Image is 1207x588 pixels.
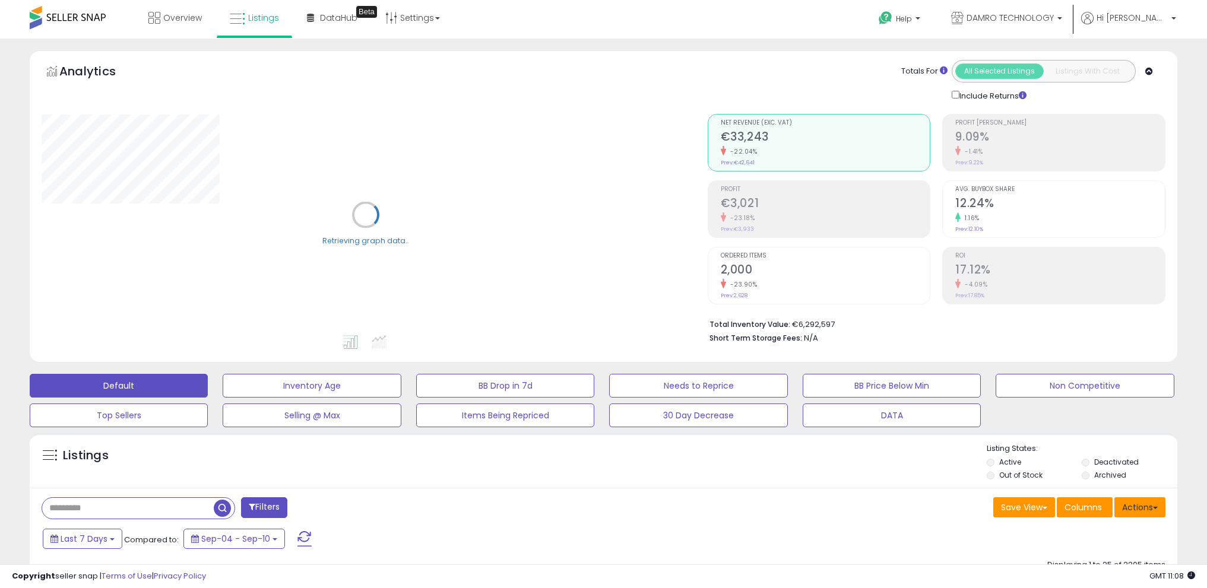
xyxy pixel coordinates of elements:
[416,374,594,398] button: BB Drop in 7d
[726,147,758,156] small: -22.04%
[955,196,1165,212] h2: 12.24%
[943,88,1041,102] div: Include Returns
[1094,470,1126,480] label: Archived
[967,12,1054,24] span: DAMRO TECHNOLOGY
[12,571,206,582] div: seller snap | |
[154,570,206,581] a: Privacy Policy
[1047,560,1165,571] div: Displaying 1 to 25 of 2205 items
[1065,501,1102,513] span: Columns
[955,186,1165,193] span: Avg. Buybox Share
[993,497,1055,517] button: Save View
[996,374,1174,398] button: Non Competitive
[609,403,787,427] button: 30 Day Decrease
[1081,12,1176,39] a: Hi [PERSON_NAME]
[416,403,594,427] button: Items Being Repriced
[709,319,790,329] b: Total Inventory Value:
[1043,63,1132,79] button: Listings With Cost
[63,447,109,464] h5: Listings
[102,570,152,581] a: Terms of Use
[163,12,202,24] span: Overview
[30,374,208,398] button: Default
[721,225,754,233] small: Prev: €3,933
[709,333,802,343] b: Short Term Storage Fees:
[248,12,279,24] span: Listings
[878,11,893,26] i: Get Help
[999,470,1043,480] label: Out of Stock
[955,63,1044,79] button: All Selected Listings
[869,2,932,39] a: Help
[183,529,285,549] button: Sep-04 - Sep-10
[721,292,747,299] small: Prev: 2,628
[322,235,409,246] div: Retrieving graph data..
[320,12,357,24] span: DataHub
[721,253,930,259] span: Ordered Items
[961,214,980,223] small: 1.16%
[726,214,755,223] small: -23.18%
[721,130,930,146] h2: €33,243
[955,159,983,166] small: Prev: 9.22%
[803,403,981,427] button: DATA
[721,120,930,126] span: Net Revenue (Exc. VAT)
[241,497,287,518] button: Filters
[955,225,983,233] small: Prev: 12.10%
[955,292,984,299] small: Prev: 17.85%
[961,147,983,156] small: -1.41%
[721,263,930,279] h2: 2,000
[124,534,179,545] span: Compared to:
[1094,457,1139,467] label: Deactivated
[30,403,208,427] button: Top Sellers
[987,443,1177,454] p: Listing States:
[803,374,981,398] button: BB Price Below Min
[721,186,930,193] span: Profit
[901,66,948,77] div: Totals For
[721,196,930,212] h2: €3,021
[961,280,987,289] small: -4.09%
[955,130,1165,146] h2: 9.09%
[1114,497,1165,517] button: Actions
[955,120,1165,126] span: Profit [PERSON_NAME]
[999,457,1021,467] label: Active
[721,159,755,166] small: Prev: €42,641
[1149,570,1195,581] span: 2025-09-18 11:08 GMT
[59,63,139,82] h5: Analytics
[201,533,270,545] span: Sep-04 - Sep-10
[43,529,122,549] button: Last 7 Days
[709,316,1157,330] li: €6,292,597
[955,263,1165,279] h2: 17.12%
[726,280,758,289] small: -23.90%
[1097,12,1168,24] span: Hi [PERSON_NAME]
[356,6,377,18] div: Tooltip anchor
[61,533,107,545] span: Last 7 Days
[609,374,787,398] button: Needs to Reprice
[223,374,401,398] button: Inventory Age
[804,332,818,344] span: N/A
[1057,497,1113,517] button: Columns
[223,403,401,427] button: Selling @ Max
[896,14,912,24] span: Help
[955,253,1165,259] span: ROI
[12,570,55,581] strong: Copyright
